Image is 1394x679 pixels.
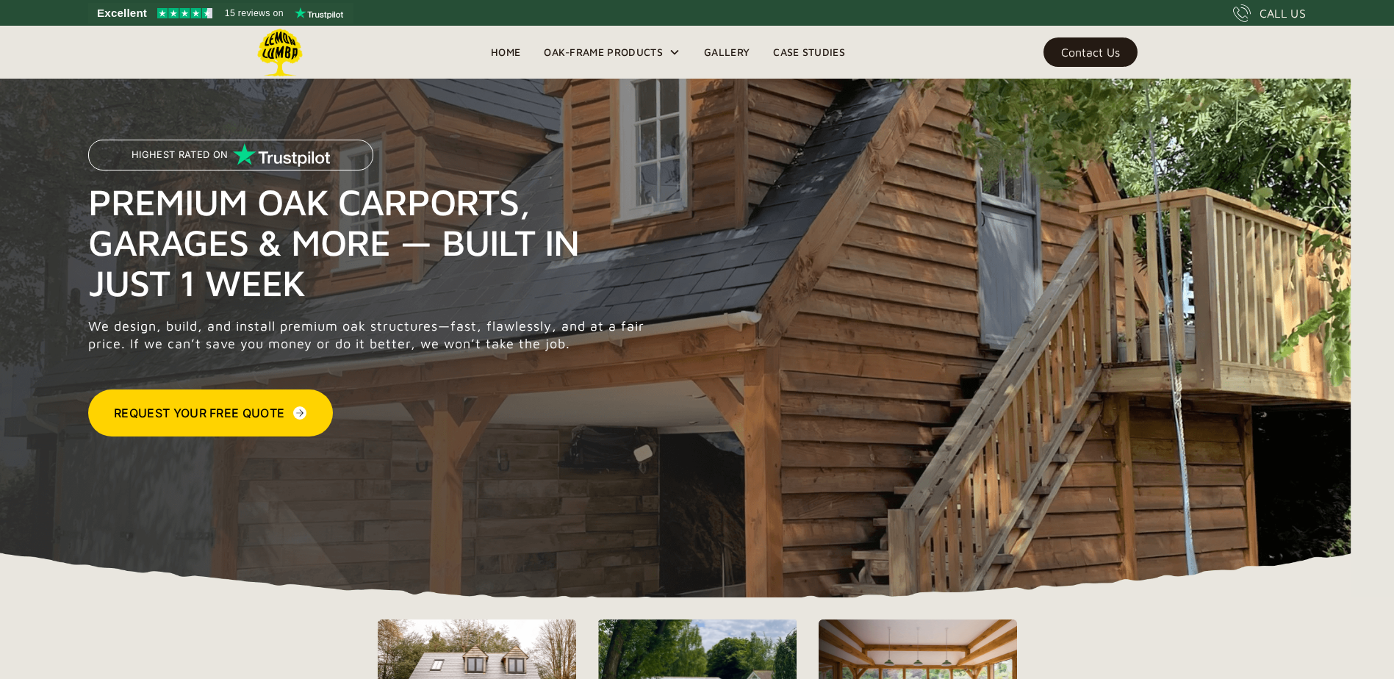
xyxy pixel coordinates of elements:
img: Trustpilot 4.5 stars [157,8,212,18]
div: Oak-Frame Products [532,26,692,79]
div: Contact Us [1061,47,1120,57]
p: We design, build, and install premium oak structures—fast, flawlessly, and at a fair price. If we... [88,317,653,353]
a: CALL US [1233,4,1306,22]
img: Trustpilot logo [295,7,343,19]
div: CALL US [1260,4,1306,22]
a: Case Studies [761,41,857,63]
a: Highest Rated on [88,140,373,182]
div: Request Your Free Quote [114,404,284,422]
a: Gallery [692,41,761,63]
p: Highest Rated on [132,150,228,160]
a: See Lemon Lumba reviews on Trustpilot [88,3,353,24]
a: Request Your Free Quote [88,389,333,436]
span: 15 reviews on [225,4,284,22]
span: Excellent [97,4,147,22]
a: Home [479,41,532,63]
h1: Premium Oak Carports, Garages & More — Built in Just 1 Week [88,182,653,303]
div: Oak-Frame Products [544,43,663,61]
a: Contact Us [1043,37,1138,67]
